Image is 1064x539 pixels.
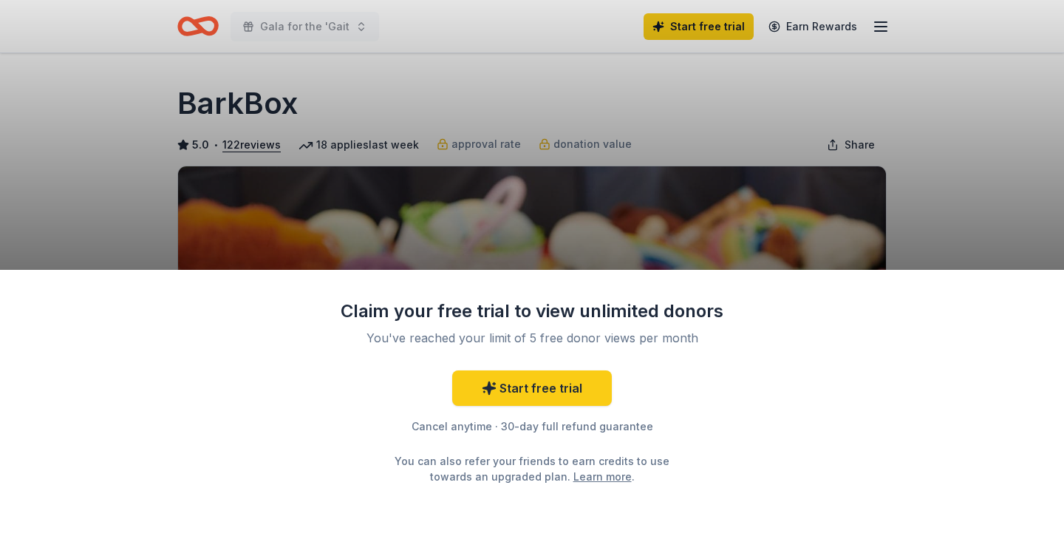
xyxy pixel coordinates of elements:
a: Start free trial [452,370,612,406]
a: Learn more [573,469,632,484]
div: Claim your free trial to view unlimited donors [340,299,724,323]
div: Cancel anytime · 30-day full refund guarantee [340,418,724,435]
div: You can also refer your friends to earn credits to use towards an upgraded plan. . [381,453,683,484]
div: You've reached your limit of 5 free donor views per month [358,329,706,347]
